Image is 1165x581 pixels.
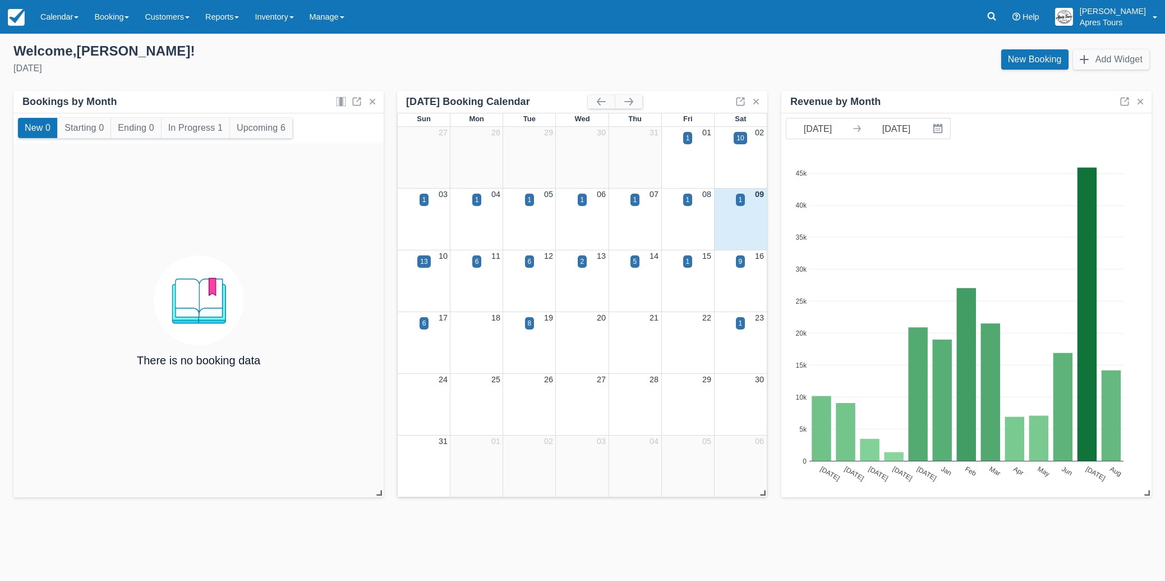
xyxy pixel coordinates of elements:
[528,195,532,205] div: 1
[439,190,448,199] a: 03
[865,118,928,139] input: End Date
[702,190,711,199] a: 08
[18,118,57,138] button: New 0
[686,257,690,267] div: 1
[702,251,711,260] a: 15
[755,251,764,260] a: 16
[1012,13,1020,21] i: Help
[574,115,590,123] span: Wed
[230,118,292,138] button: Upcoming 6
[702,313,711,322] a: 22
[111,118,160,138] button: Ending 0
[523,115,536,123] span: Tue
[1080,6,1146,17] p: [PERSON_NAME]
[422,318,426,328] div: 6
[544,190,553,199] a: 05
[786,118,849,139] input: Start Date
[154,255,243,345] img: booking.png
[406,95,588,108] div: [DATE] Booking Calendar
[581,257,584,267] div: 2
[597,313,606,322] a: 20
[8,9,25,26] img: checkfront-main-nav-mini-logo.png
[739,318,743,328] div: 1
[650,437,659,446] a: 04
[1080,17,1146,28] p: Apres Tours
[702,437,711,446] a: 05
[58,118,110,138] button: Starting 0
[528,318,532,328] div: 8
[581,195,584,205] div: 1
[633,257,637,267] div: 5
[633,195,637,205] div: 1
[439,313,448,322] a: 17
[755,128,764,137] a: 02
[1073,49,1149,70] button: Add Widget
[739,195,743,205] div: 1
[475,195,479,205] div: 1
[755,437,764,446] a: 06
[650,251,659,260] a: 14
[544,313,553,322] a: 19
[739,257,743,267] div: 9
[491,375,500,384] a: 25
[13,62,574,75] div: [DATE]
[650,128,659,137] a: 31
[702,128,711,137] a: 01
[597,437,606,446] a: 03
[597,251,606,260] a: 13
[422,195,426,205] div: 1
[544,375,553,384] a: 26
[22,95,117,108] div: Bookings by Month
[491,251,500,260] a: 11
[528,257,532,267] div: 6
[597,128,606,137] a: 30
[1055,8,1073,26] img: A1
[491,437,500,446] a: 01
[491,190,500,199] a: 04
[683,115,693,123] span: Fri
[702,375,711,384] a: 29
[686,133,690,143] div: 1
[162,118,229,138] button: In Progress 1
[790,95,881,108] div: Revenue by Month
[544,128,553,137] a: 29
[755,190,764,199] a: 09
[544,251,553,260] a: 12
[1023,12,1039,21] span: Help
[735,115,746,123] span: Sat
[469,115,484,123] span: Mon
[736,133,744,143] div: 10
[650,190,659,199] a: 07
[1001,49,1069,70] a: New Booking
[439,375,448,384] a: 24
[544,437,553,446] a: 02
[650,313,659,322] a: 21
[755,375,764,384] a: 30
[628,115,642,123] span: Thu
[417,115,430,123] span: Sun
[420,257,427,267] div: 13
[13,43,574,60] div: Welcome , [PERSON_NAME] !
[137,354,260,367] h4: There is no booking data
[597,375,606,384] a: 27
[491,128,500,137] a: 28
[686,195,690,205] div: 1
[650,375,659,384] a: 28
[439,437,448,446] a: 31
[439,128,448,137] a: 27
[491,313,500,322] a: 18
[755,313,764,322] a: 23
[597,190,606,199] a: 06
[439,251,448,260] a: 10
[475,257,479,267] div: 6
[928,118,950,139] button: Interact with the calendar and add the check-in date for your trip.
